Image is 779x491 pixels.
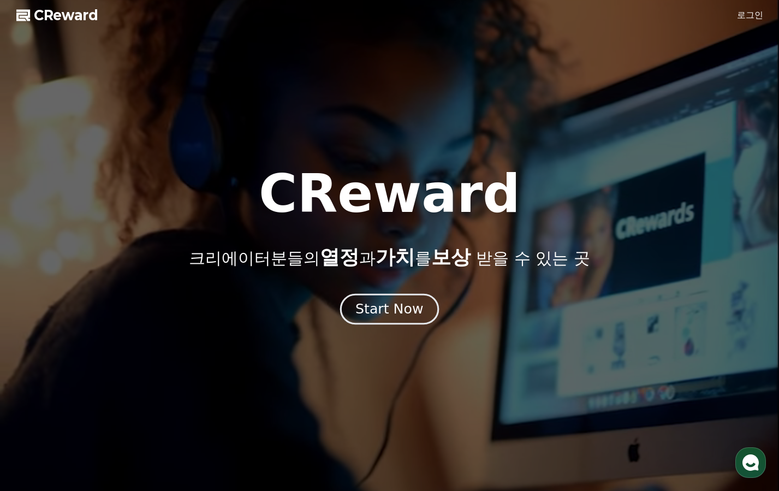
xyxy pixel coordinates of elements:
a: 설정 [141,346,210,374]
a: Start Now [342,305,437,316]
a: 대화 [72,346,141,374]
span: CReward [34,7,98,24]
a: 홈 [3,346,72,374]
span: 대화 [100,363,113,372]
div: Start Now [355,300,423,318]
h1: CReward [259,168,520,220]
span: 홈 [34,363,41,371]
span: 설정 [169,363,182,371]
span: 가치 [376,246,415,268]
button: Start Now [340,293,439,324]
span: 보상 [431,246,471,268]
span: 열정 [320,246,359,268]
a: 로그인 [737,9,763,22]
a: CReward [16,7,98,24]
p: 크리에이터분들의 과 를 받을 수 있는 곳 [189,246,590,268]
